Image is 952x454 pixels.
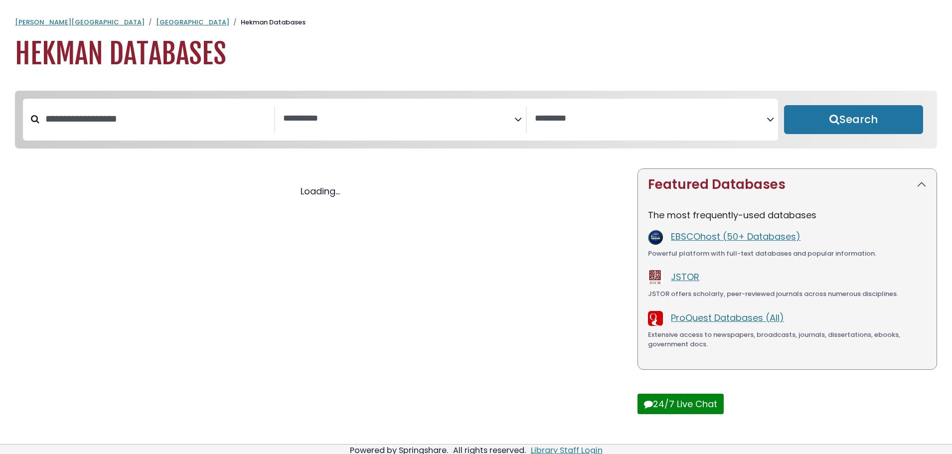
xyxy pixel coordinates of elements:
[156,17,229,27] a: [GEOGRAPHIC_DATA]
[283,114,515,124] textarea: Search
[671,311,784,324] a: ProQuest Databases (All)
[648,208,927,222] p: The most frequently-used databases
[671,271,699,283] a: JSTOR
[671,230,800,243] a: EBSCOhost (50+ Databases)
[638,169,937,200] button: Featured Databases
[784,105,923,134] button: Submit for Search Results
[648,289,927,299] div: JSTOR offers scholarly, peer-reviewed journals across numerous disciplines.
[648,249,927,259] div: Powerful platform with full-text databases and popular information.
[15,37,937,71] h1: Hekman Databases
[229,17,306,27] li: Hekman Databases
[637,394,724,414] button: 24/7 Live Chat
[39,111,274,127] input: Search database by title or keyword
[15,91,937,149] nav: Search filters
[535,114,767,124] textarea: Search
[648,330,927,349] div: Extensive access to newspapers, broadcasts, journals, dissertations, ebooks, government docs.
[15,17,145,27] a: [PERSON_NAME][GEOGRAPHIC_DATA]
[15,184,626,198] div: Loading...
[15,17,937,27] nav: breadcrumb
